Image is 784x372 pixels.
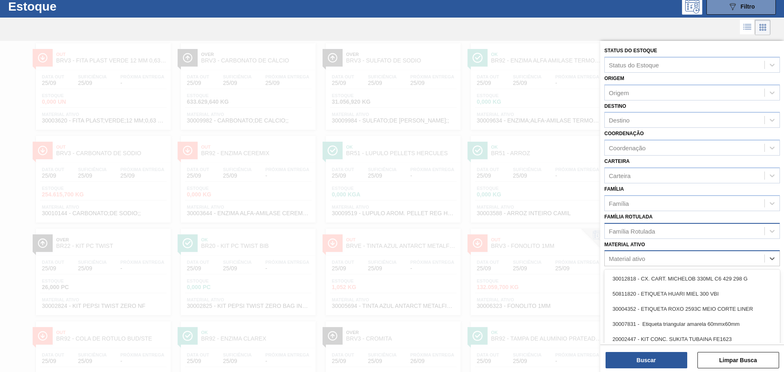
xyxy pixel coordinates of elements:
[609,89,629,96] div: Origem
[740,20,755,35] div: Visão em Lista
[604,332,780,347] div: 20002447 - KIT CONC. SUKITA TUBAINA FE1623
[604,214,653,220] label: Família Rotulada
[604,103,626,109] label: Destino
[609,200,629,207] div: Família
[604,242,645,247] label: Material ativo
[604,286,780,301] div: 50811820 - ETIQUETA HUARI MIEL 300 VBI
[175,37,320,130] a: ÍconeOverBRV3 - CARBONATO DE CÁLCIOData out25/09Suficiência25/09Próxima Entrega25/09Estoque633.62...
[604,158,630,164] label: Carteira
[8,2,130,11] h1: Estoque
[609,172,630,179] div: Carteira
[741,3,755,10] span: Filtro
[609,117,630,124] div: Destino
[604,316,780,332] div: 30007831 - Etiqueta triangular amarela 60mmx60mm
[604,131,644,136] label: Coordenação
[609,255,645,262] div: Material ativo
[604,48,657,53] label: Status do Estoque
[604,186,624,192] label: Família
[610,37,755,130] a: ÍconeOutBR92 - GRITZ DE MILHOData out25/09Suficiência25/09Próxima Entrega-Estoque0,000 KGMaterial...
[609,227,655,234] div: Família Rotulada
[604,271,780,286] div: 30012818 - CX. CART. MICHELOB 330ML C6 429 298 G
[465,37,610,130] a: ÍconeOkBR92 - ENZIMA ALFA AMILASE TERMOESTAVELData out25/09Suficiência25/09Próxima Entrega-Estoqu...
[30,37,175,130] a: ÍconeOutBRV3 - FITA PLAST VERDE 12 MM 0,63 MM 2000 MData out25/09Suficiência25/09Próxima Entrega-...
[320,37,465,130] a: ÍconeOverBRV3 - SULFATO DE SODIOData out25/09Suficiência25/09Próxima Entrega25/09Estoque31.056,92...
[755,20,771,35] div: Visão em Cards
[609,145,646,151] div: Coordenação
[604,301,780,316] div: 30004352 - ETIQUETA ROXO 2593C MEIO CORTE LINER
[604,76,624,81] label: Origem
[609,61,659,68] div: Status do Estoque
